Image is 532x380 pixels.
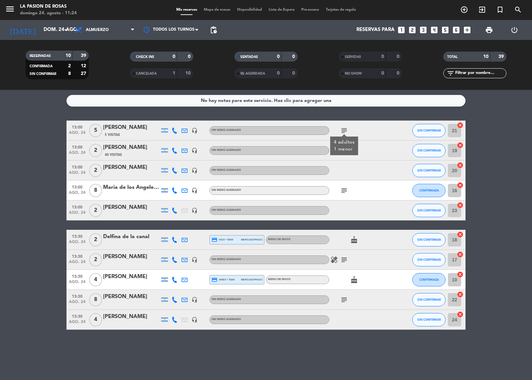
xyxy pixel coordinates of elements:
[103,232,160,241] div: Delfina de la canal
[103,143,160,152] div: [PERSON_NAME]
[5,4,15,14] i: menu
[463,26,471,34] i: add_box
[211,258,241,261] span: Sin menú asignado
[105,152,122,158] span: 40 Visitas
[211,129,241,132] span: Sin menú asignado
[457,182,464,189] i: cancel
[412,124,446,137] button: SIN CONFIRMAR
[397,71,401,76] strong: 0
[447,69,455,77] i: filter_list
[340,296,348,304] i: subject
[68,64,71,68] strong: 2
[496,6,504,14] i: turned_in_not
[192,317,198,323] i: headset_mic
[455,70,506,77] input: Filtrar por nombre...
[340,127,348,135] i: subject
[292,71,296,76] strong: 0
[381,71,384,76] strong: 0
[330,256,338,264] i: healing
[69,203,85,210] span: 13:00
[69,300,85,307] span: ago. 24
[460,6,468,14] i: add_circle_outline
[485,26,493,34] span: print
[345,72,362,75] span: NO SHOW
[20,10,77,17] div: domingo 24. agosto - 11:24
[241,237,262,242] span: mercadopago
[417,258,441,261] span: SIN CONFIRMAR
[68,71,71,76] strong: 8
[412,313,446,326] button: SIN CONFIRMAR
[457,271,464,278] i: cancel
[69,240,85,247] span: ago. 24
[514,6,522,14] i: search
[69,143,85,151] span: 13:00
[457,311,464,318] i: cancel
[211,277,217,283] i: credit_card
[298,8,323,12] span: Pre-acceso
[502,20,527,40] div: LOG OUT
[89,184,102,197] span: 8
[417,149,441,152] span: SIN CONFIRMAR
[192,148,198,154] i: headset_mic
[81,71,87,76] strong: 27
[412,253,446,266] button: SIN CONFIRMAR
[192,168,198,174] i: headset_mic
[5,4,15,16] button: menu
[483,54,488,59] strong: 10
[240,55,258,59] span: SENTADAS
[20,3,77,10] div: La Pasion de Rosas
[457,251,464,258] i: cancel
[69,292,85,300] span: 13:30
[211,237,217,243] i: credit_card
[105,132,120,138] span: 5 Visitas
[417,129,441,132] span: SIN CONFIRMAR
[211,318,241,321] span: Sin menú asignado
[192,188,198,193] i: headset_mic
[89,273,102,286] span: 4
[211,209,241,211] span: Sin menú asignado
[345,55,361,59] span: SERVIDAS
[340,256,348,264] i: subject
[66,53,71,58] strong: 10
[268,278,291,281] span: MENU DE PASOS
[240,72,265,75] span: RE AGENDADA
[381,54,384,59] strong: 0
[419,26,428,34] i: looks_3
[86,28,109,32] span: Almuerzo
[340,187,348,194] i: subject
[447,55,458,59] span: TOTAL
[69,272,85,280] span: 13:30
[478,6,486,14] i: exit_to_app
[419,189,439,192] span: CONFIRMADA
[188,54,192,59] strong: 0
[69,171,85,178] span: ago. 24
[441,26,450,34] i: looks_5
[89,313,102,326] span: 4
[417,169,441,172] span: SIN CONFIRMAR
[211,277,235,283] span: amex * 5384
[211,189,241,191] span: Sin menú asignado
[136,72,157,75] span: CANCELADA
[265,8,298,12] span: Lista de Espera
[192,207,198,213] i: headset_mic
[69,183,85,190] span: 13:00
[430,26,439,34] i: looks_4
[211,237,233,243] span: visa * 5008
[192,257,198,263] i: headset_mic
[89,233,102,246] span: 2
[268,238,291,241] span: MENU DE PASOS
[211,149,241,152] span: Sin menú asignado
[452,26,461,34] i: looks_6
[241,277,262,282] span: mercadopago
[103,292,160,301] div: [PERSON_NAME]
[277,71,280,76] strong: 0
[103,312,160,321] div: [PERSON_NAME]
[457,231,464,238] i: cancel
[457,202,464,208] i: cancel
[498,54,505,59] strong: 39
[69,232,85,240] span: 13:30
[69,260,85,267] span: ago. 24
[412,164,446,177] button: SIN CONFIRMAR
[89,164,102,177] span: 2
[192,128,198,134] i: headset_mic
